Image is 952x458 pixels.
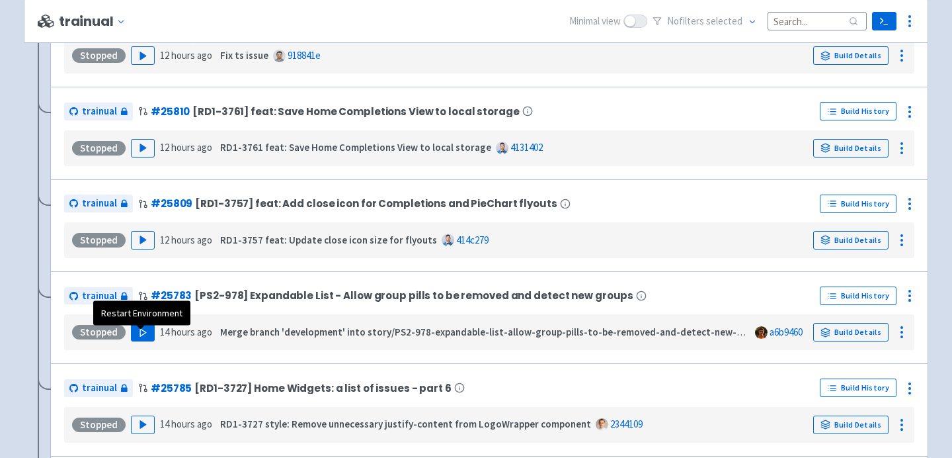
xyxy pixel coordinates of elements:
[160,49,212,62] time: 12 hours ago
[813,231,889,250] a: Build Details
[59,14,131,29] button: trainual
[131,139,155,158] button: Play
[456,234,489,246] a: 414c279
[82,289,117,304] span: trainual
[706,15,742,27] span: selected
[82,196,117,211] span: trainual
[72,325,126,340] div: Stopped
[820,102,896,120] a: Build History
[160,326,212,338] time: 14 hours ago
[220,141,491,154] strong: RD1-3761 feat: Save Home Completions View to local storage
[510,141,543,154] a: 4131402
[160,418,212,430] time: 14 hours ago
[194,383,451,394] span: [RD1-3727] Home Widgets: a list of issues - part 6
[820,195,896,213] a: Build History
[610,418,643,430] a: 2344109
[160,141,212,154] time: 12 hours ago
[151,197,192,210] a: #25809
[64,103,133,120] a: trainual
[151,105,190,118] a: #25810
[813,139,889,158] a: Build Details
[131,416,155,434] button: Play
[131,46,155,65] button: Play
[569,14,621,29] span: Minimal view
[192,106,519,117] span: [RD1-3761] feat: Save Home Completions View to local storage
[813,323,889,342] a: Build Details
[82,104,117,119] span: trainual
[813,46,889,65] a: Build Details
[194,290,633,301] span: [PS2-978] Expandable List - Allow group pills to be removed and detect new groups
[820,287,896,305] a: Build History
[64,287,133,305] a: trainual
[220,234,437,246] strong: RD1-3757 feat: Update close icon size for flyouts
[195,198,557,209] span: [RD1-3757] feat: Add close icon for Completions and PieChart flyouts
[72,233,126,248] div: Stopped
[768,12,867,30] input: Search...
[220,49,268,62] strong: Fix ts issue
[220,418,591,430] strong: RD1-3727 style: Remove unnecessary justify-content from LogoWrapper component
[64,195,133,212] a: trainual
[131,231,155,250] button: Play
[813,416,889,434] a: Build Details
[288,49,321,62] a: 918841e
[151,289,192,302] a: #25783
[872,12,896,30] a: Terminal
[72,418,126,432] div: Stopped
[72,48,126,63] div: Stopped
[151,381,192,395] a: #25785
[64,379,133,397] a: trainual
[82,381,117,396] span: trainual
[160,234,212,246] time: 12 hours ago
[820,379,896,397] a: Build History
[770,326,803,338] a: a6b9460
[131,323,155,342] button: Play
[72,141,126,156] div: Stopped
[220,326,768,338] strong: Merge branch 'development' into story/PS2-978-expandable-list-allow-group-pills-to-be-removed-and...
[667,14,742,29] span: No filter s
